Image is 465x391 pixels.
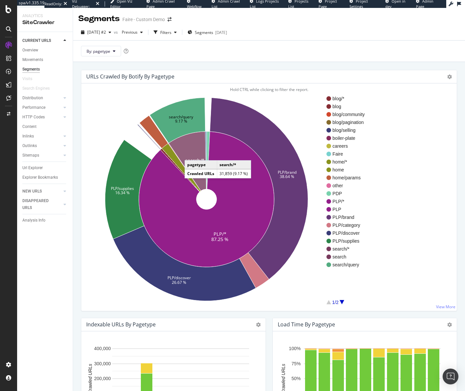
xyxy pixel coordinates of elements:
span: PLP/brand [332,214,365,221]
div: Outlinks [22,142,37,149]
a: Analysis Info [22,217,68,224]
span: PLP/discover [332,230,365,236]
div: Open Intercom Messenger [443,369,458,384]
div: Visits [22,75,32,82]
text: 26.67 % [172,280,186,285]
span: search/* [332,246,365,252]
div: 1/2 [332,299,338,306]
div: Filters [160,30,171,35]
div: [DATE] [215,30,227,35]
td: Crawled URLs [185,169,217,178]
span: PLP/category [332,222,365,228]
div: Content [22,123,37,130]
button: Previous [119,27,145,38]
text: 200,000 [94,376,111,381]
span: By: pagetype [87,48,110,54]
div: Performance [22,104,45,111]
a: Outlinks [22,142,62,149]
text: 75% [291,361,300,366]
span: home/* [332,159,365,165]
text: 400,000 [94,346,111,351]
div: Movements [22,56,43,63]
span: blog/pagination [332,119,365,126]
text: 100% [289,346,300,351]
div: Analysis Info [22,217,45,224]
span: vs [114,29,119,35]
span: blog/community [332,111,365,118]
a: Distribution [22,95,62,102]
a: Segments [22,66,68,73]
button: By: pagetype [81,46,121,56]
span: search/query [332,261,365,268]
button: [DATE] #2 [78,27,114,38]
a: Visits [22,75,39,82]
div: Distribution [22,95,43,102]
span: 2025 Aug. 4th #2 [87,29,106,35]
h4: Indexable URLs by pagetype [86,320,156,329]
div: ReadOnly: [44,1,62,7]
i: Options [256,322,261,327]
text: 9.17 % [175,118,187,124]
div: NEW URLS [22,188,42,195]
a: CURRENT URLS [22,37,62,44]
text: PLP/brand [278,169,297,175]
div: Faire - Custom Demo [122,16,165,23]
h4: URLs Crawled By Botify By pagetype [86,72,174,81]
td: pagetype [185,161,217,169]
a: View More [436,304,455,310]
div: Inlinks [22,133,34,140]
text: 16.34 % [115,190,130,195]
span: PLP [332,206,365,213]
span: home/params [332,174,365,181]
a: Content [22,123,68,130]
span: PLP/supplies [332,238,365,244]
span: Hold CTRL while clicking to filter the report. [230,87,308,92]
text: search/query [169,114,194,120]
button: Filters [151,27,179,38]
a: DISAPPEARED URLS [22,197,62,211]
div: Url Explorer [22,165,43,171]
text: 300,000 [94,361,111,366]
div: HTTP Codes [22,114,45,121]
a: Inlinks [22,133,62,140]
i: Options [447,322,452,327]
td: 31,859 (9.17 %) [217,169,251,178]
div: arrow-right-arrow-left [168,17,171,22]
span: other [332,182,365,189]
div: SiteCrawler [22,19,67,26]
text: search/* [185,157,204,163]
button: Segments[DATE] [185,27,230,38]
a: Movements [22,56,68,63]
a: Overview [22,47,68,54]
span: blog/selling [332,127,365,134]
a: Performance [22,104,62,111]
a: Search Engines [22,85,56,92]
a: Sitemaps [22,152,62,159]
span: Previous [119,29,138,35]
a: HTTP Codes [22,114,62,121]
span: PDP [332,190,365,197]
i: Options [447,75,452,79]
span: home [332,166,365,173]
div: Search Engines [22,85,50,92]
span: blog [332,103,365,110]
text: 87.25 % [211,236,228,242]
span: blog/* [332,95,365,102]
text: 38.64 % [280,174,295,179]
td: search/* [217,161,251,169]
text: PLP/* [214,231,226,237]
h4: Load Time by pagetype [278,320,335,329]
span: Webflow [187,4,202,9]
span: search [332,254,365,260]
div: Analytics [22,13,67,19]
div: Segments [78,13,120,24]
text: 50% [291,376,300,381]
div: Segments [22,66,40,73]
text: PLP/supplies [111,186,134,191]
text: PLP/discover [168,275,191,281]
span: boiler-plate [332,135,365,141]
a: Url Explorer [22,165,68,171]
div: Sitemaps [22,152,39,159]
div: CURRENT URLS [22,37,51,44]
span: Segments [195,30,213,35]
